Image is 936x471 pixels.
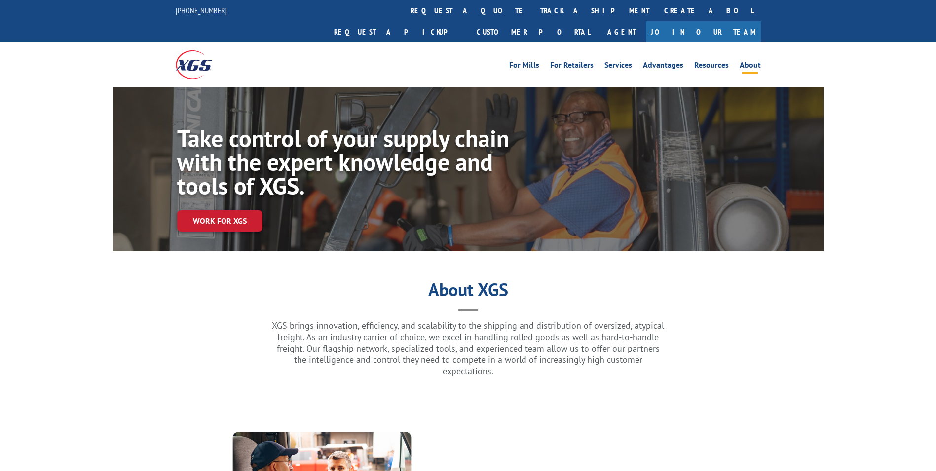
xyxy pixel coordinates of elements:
[113,283,824,302] h1: About XGS
[271,320,666,377] p: XGS brings innovation, efficiency, and scalability to the shipping and distribution of oversized,...
[604,61,632,72] a: Services
[643,61,683,72] a: Advantages
[646,21,761,42] a: Join Our Team
[550,61,594,72] a: For Retailers
[327,21,469,42] a: Request a pickup
[740,61,761,72] a: About
[694,61,729,72] a: Resources
[509,61,539,72] a: For Mills
[177,126,512,202] h1: Take control of your supply chain with the expert knowledge and tools of XGS.
[176,5,227,15] a: [PHONE_NUMBER]
[469,21,598,42] a: Customer Portal
[598,21,646,42] a: Agent
[177,210,262,232] a: Work for XGS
